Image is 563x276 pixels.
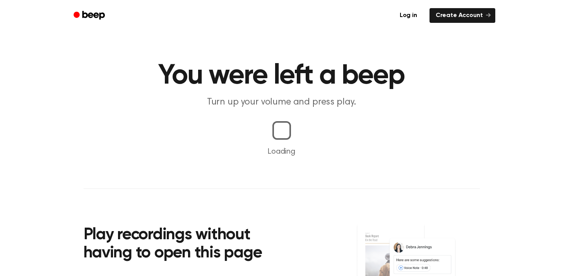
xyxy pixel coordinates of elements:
[9,146,554,158] p: Loading
[84,226,292,263] h2: Play recordings without having to open this page
[68,8,112,23] a: Beep
[133,96,430,109] p: Turn up your volume and press play.
[392,7,425,24] a: Log in
[430,8,495,23] a: Create Account
[84,62,480,90] h1: You were left a beep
